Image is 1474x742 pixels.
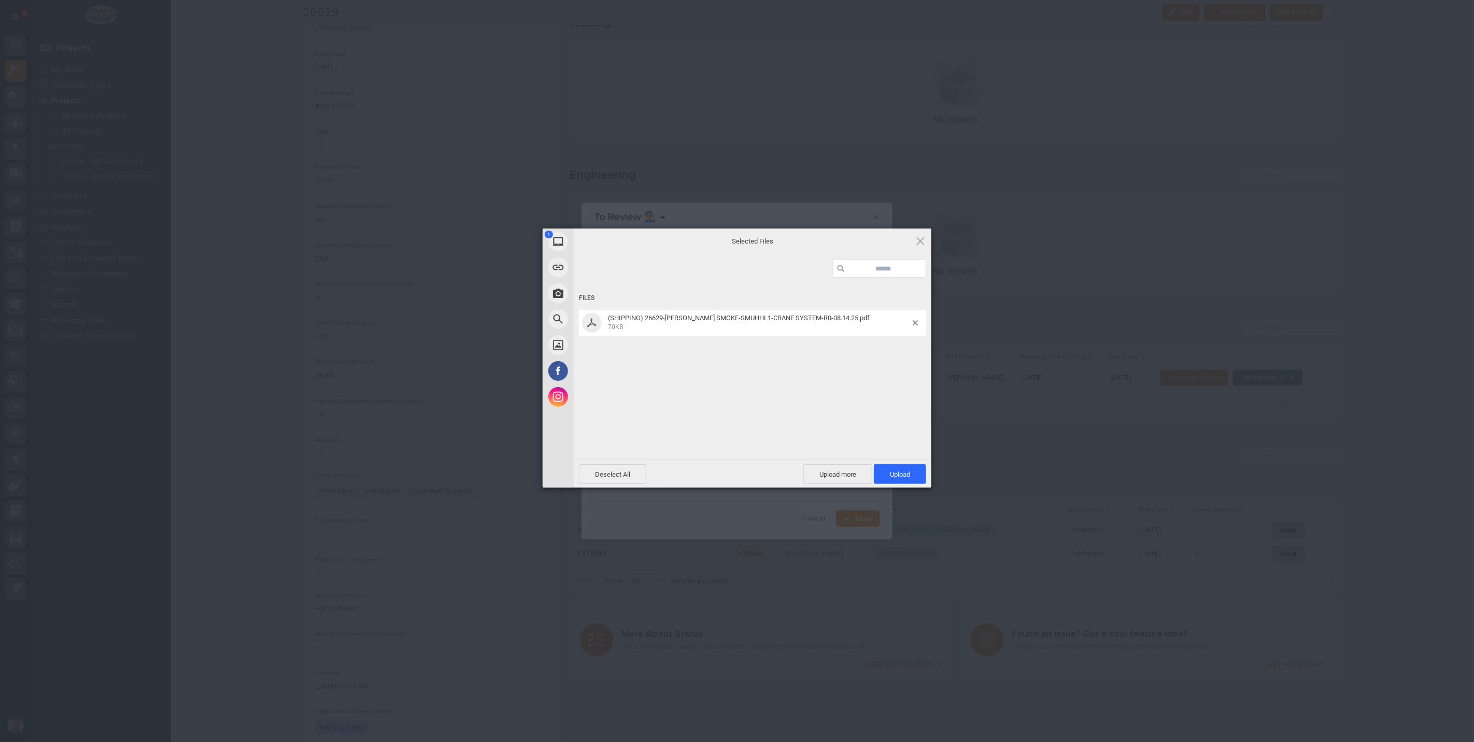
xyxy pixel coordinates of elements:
[608,323,623,331] span: 70KB
[915,235,926,247] span: Click here or hit ESC to close picker
[543,358,667,384] div: Facebook
[543,229,667,254] div: My Device
[543,254,667,280] div: Link (URL)
[649,237,856,246] span: Selected Files
[874,464,926,484] span: Upload
[579,464,646,484] span: Deselect All
[605,314,913,331] span: (SHIPPING) 26629-CHIASSON SMOKE-SMUHHL1-CRANE SYSTEM-R0-08.14.25.pdf
[543,306,667,332] div: Web Search
[543,384,667,410] div: Instagram
[545,231,553,238] span: 1
[543,280,667,306] div: Take Photo
[803,464,872,484] span: Upload more
[543,332,667,358] div: Unsplash
[890,470,910,478] span: Upload
[608,314,870,322] span: (SHIPPING) 26629-[PERSON_NAME] SMOKE-SMUHHL1-CRANE SYSTEM-R0-08.14.25.pdf
[579,289,926,308] div: Files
